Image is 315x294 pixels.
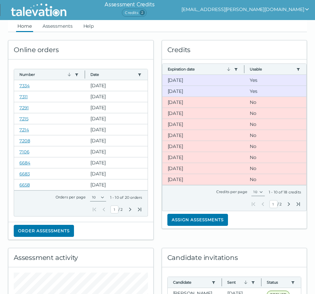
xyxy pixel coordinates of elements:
div: / [92,205,142,213]
clr-dg-cell: [DATE] [85,135,148,146]
clr-dg-cell: [DATE] [85,168,148,179]
a: 7208 [19,138,30,143]
clr-dg-cell: Yes [244,86,306,97]
a: Assessments [41,20,74,32]
label: Orders per page [56,195,86,199]
button: Next Page [286,201,292,207]
clr-dg-cell: [DATE] [85,102,148,113]
button: Next Page [128,207,133,212]
button: Column resize handle [220,275,224,289]
button: Candidate [173,280,209,285]
div: 1 - 10 of 20 orders [110,195,142,200]
div: Candidate invitations [162,248,307,267]
clr-dg-cell: No [244,97,306,108]
clr-dg-cell: [DATE] [85,91,148,102]
clr-dg-cell: [DATE] [85,157,148,168]
clr-dg-cell: [DATE] [162,163,245,174]
clr-dg-cell: [DATE] [162,108,245,119]
a: Help [82,20,95,32]
button: Assign assessments [167,214,228,226]
clr-dg-cell: [DATE] [162,130,245,141]
button: Number [19,72,72,77]
a: 7291 [19,105,29,110]
button: Sent [227,280,248,285]
clr-dg-cell: [DATE] [162,141,245,152]
button: Column resize handle [242,62,246,76]
clr-dg-cell: No [244,141,306,152]
a: 7311 [19,94,28,99]
button: Last Page [137,207,142,212]
span: Credits [122,9,146,17]
button: Last Page [296,201,301,207]
button: Previous Page [260,201,265,207]
input: Current Page [110,205,119,213]
clr-dg-cell: No [244,119,306,130]
span: Total Pages [279,201,282,207]
a: 6683 [19,171,30,176]
button: Date [90,72,135,77]
button: show user actions [181,5,310,13]
clr-dg-cell: [DATE] [162,174,245,185]
button: Column resize handle [259,275,263,289]
button: First Page [251,201,256,207]
clr-dg-cell: [DATE] [162,75,245,86]
button: Previous Page [101,207,106,212]
div: Online orders [8,40,153,59]
span: Total Pages [120,207,123,212]
a: 6658 [19,182,30,187]
clr-dg-cell: [DATE] [162,152,245,163]
button: Column resize handle [83,67,87,82]
button: First Page [92,207,97,212]
div: / [251,200,301,208]
div: Assessment activity [8,248,153,267]
clr-dg-cell: No [244,108,306,119]
a: 6684 [19,160,30,165]
button: Order assessments [14,225,74,237]
clr-dg-cell: [DATE] [162,119,245,130]
span: 2 [140,10,145,15]
clr-dg-cell: [DATE] [85,113,148,124]
label: Credits per page [216,189,247,194]
img: Talevation_Logo_Transparent_white.png [8,2,69,18]
clr-dg-cell: [DATE] [85,179,148,190]
a: 7334 [19,83,30,88]
h6: Assessment Credits [104,1,154,9]
clr-dg-cell: [DATE] [162,86,245,97]
div: Credits [162,40,307,59]
input: Current Page [269,200,278,208]
clr-dg-cell: Yes [244,75,306,86]
div: 1 - 10 of 18 credits [269,189,301,195]
a: 7215 [19,116,28,121]
a: 7106 [19,149,29,154]
clr-dg-cell: [DATE] [85,146,148,157]
clr-dg-cell: [DATE] [85,124,148,135]
clr-dg-cell: No [244,163,306,174]
clr-dg-cell: [DATE] [85,80,148,91]
button: Expiration date [168,66,232,72]
clr-dg-cell: No [244,152,306,163]
a: Home [16,20,33,32]
button: Usable [250,66,294,72]
clr-dg-cell: No [244,130,306,141]
clr-dg-cell: [DATE] [162,97,245,108]
button: Status [267,280,288,285]
a: 7214 [19,127,29,132]
clr-dg-cell: No [244,174,306,185]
